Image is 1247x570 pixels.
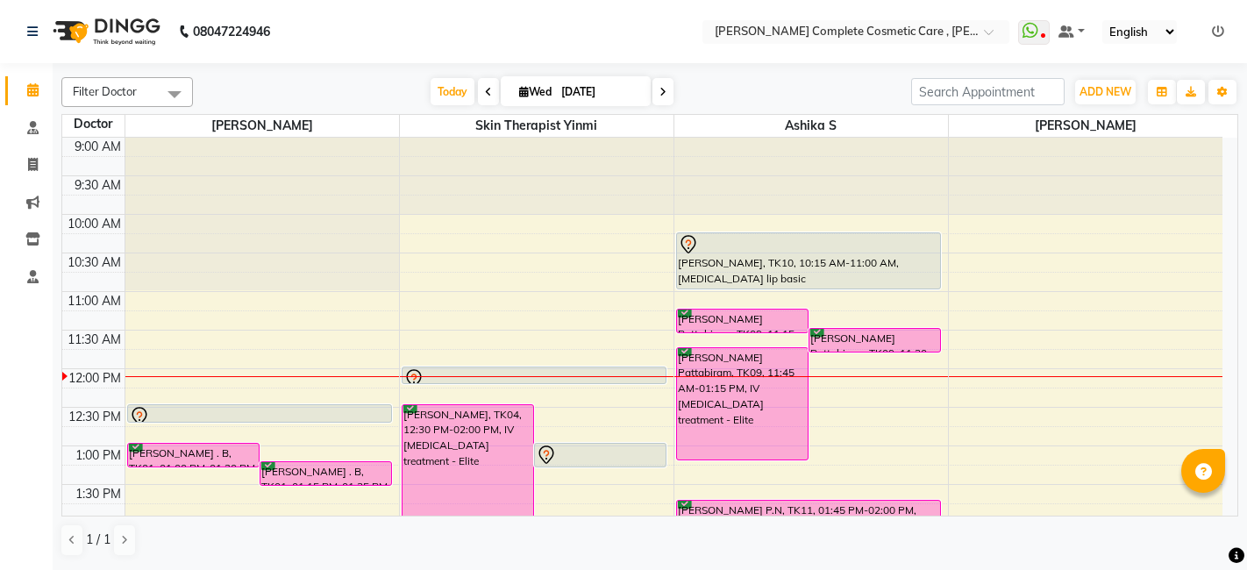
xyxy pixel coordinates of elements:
div: [PERSON_NAME] . B, TK01, 01:00 PM-01:20 PM, DERMA PLANNING BASIC [128,444,259,467]
span: [PERSON_NAME] [125,115,399,137]
div: [PERSON_NAME], TK10, 10:15 AM-11:00 AM, [MEDICAL_DATA] lip basic [677,233,940,289]
div: 9:30 AM [71,176,125,195]
input: 2025-09-03 [556,79,644,105]
span: ADD NEW [1080,85,1131,98]
div: 1:30 PM [72,485,125,503]
iframe: chat widget [1173,500,1229,552]
div: 10:30 AM [64,253,125,272]
div: 10:00 AM [64,215,125,233]
div: [PERSON_NAME][GEOGRAPHIC_DATA], 12:00 PM-12:15 PM, follow up discussion [403,367,666,383]
span: [PERSON_NAME] [949,115,1223,137]
img: logo [45,7,165,56]
input: Search Appointment [911,78,1065,105]
div: 12:30 PM [65,408,125,426]
div: 11:30 AM [64,331,125,349]
div: Doctor [62,115,125,133]
span: 1 / 1 [86,531,110,549]
span: Filter Doctor [73,84,137,98]
span: ashika s [674,115,948,137]
div: [PERSON_NAME] Pattabiram, TK09, 11:45 AM-01:15 PM, IV [MEDICAL_DATA] treatment - Elite [677,348,808,460]
div: 12:00 PM [65,369,125,388]
span: Today [431,78,474,105]
div: [PERSON_NAME] Pattabiram, TK09, 11:30 AM-11:50 AM, ACNE THERAPY ELITE [809,329,940,352]
div: [PERSON_NAME], TK04, 12:30 PM-02:00 PM, IV [MEDICAL_DATA] treatment - Elite [403,405,533,517]
button: ADD NEW [1075,80,1136,104]
div: [PERSON_NAME] Pattabiram, TK09, 11:15 AM-11:35 AM, DERMA PLANNING ELITE [677,310,808,332]
div: 11:00 AM [64,292,125,310]
span: Wed [515,85,556,98]
div: 1:00 PM [72,446,125,465]
div: diya shree p, TK02, 12:30 PM-12:45 PM, follow up discussion [128,405,391,422]
span: skin therapist yinmi [400,115,673,137]
b: 08047224946 [193,7,270,56]
div: 9:00 AM [71,138,125,156]
div: [PERSON_NAME] . B, TK01, 01:15 PM-01:35 PM, ACNE THERAPY ELITE [260,462,391,485]
div: [PERSON_NAME] P.N, TK11, 01:45 PM-02:00 PM, Hollywood basic [677,501,940,517]
div: [PERSON_NAME] A, TK06, 01:00 PM-01:20 PM, ACNE THERAPY BASIC [535,444,666,467]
